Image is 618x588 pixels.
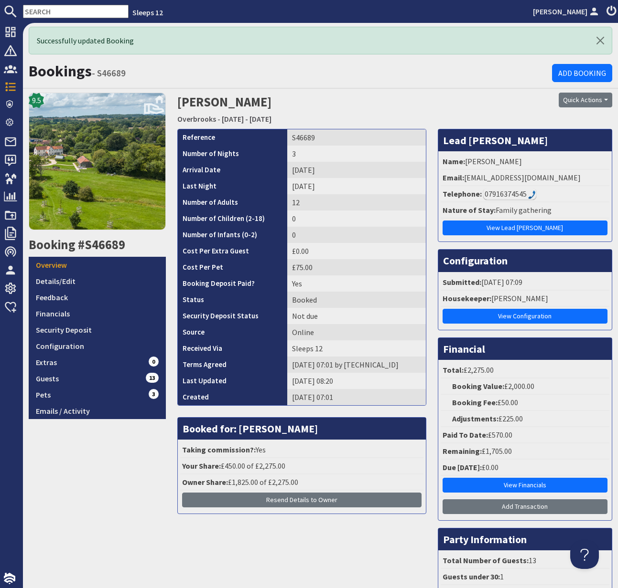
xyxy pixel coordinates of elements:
li: £2,275.00 [441,362,609,378]
a: Overview [29,257,166,273]
small: - S46689 [92,67,126,79]
th: Booking Deposit Paid? [178,275,287,292]
span: - [217,114,220,124]
strong: Remaining: [443,446,482,456]
strong: Due [DATE]: [443,462,482,472]
span: 3 [149,389,159,399]
li: £570.00 [441,427,609,443]
strong: Paid To Date: [443,430,488,440]
strong: Email: [443,173,464,182]
span: 0 [149,357,159,366]
h3: Booked for: [PERSON_NAME] [178,418,426,440]
img: staytech_i_w-64f4e8e9ee0a9c174fd5317b4b171b261742d2d393467e5bdba4413f4f884c10.svg [4,573,15,584]
td: S46689 [287,129,426,146]
strong: Taking commission?: [182,445,256,454]
a: Feedback [29,289,166,305]
span: Resend Details to Owner [266,495,337,504]
li: [DATE] 07:09 [441,274,609,291]
a: Security Deposit [29,322,166,338]
a: Overbrooks [177,114,216,124]
strong: Telephone: [443,189,482,199]
strong: Owner Share: [182,477,228,487]
strong: Nature of Stay: [443,205,496,215]
th: Last Night [178,178,287,194]
th: Number of Children (2-18) [178,210,287,227]
a: 9.5 [29,93,166,237]
td: 12 [287,194,426,210]
strong: Guests under 30: [443,572,500,581]
a: Add Booking [552,64,612,82]
h3: Configuration [438,250,612,272]
a: Guests13 [29,370,166,387]
th: Arrival Date [178,162,287,178]
th: Cost Per Pet [178,259,287,275]
strong: Total Number of Guests: [443,556,529,565]
td: Sleeps 12 [287,340,426,357]
td: Booked [287,292,426,308]
h3: Financial [438,338,612,360]
li: [PERSON_NAME] [441,154,609,170]
a: [DATE] - [DATE] [222,114,271,124]
li: Yes [180,442,423,458]
li: £50.00 [441,395,609,411]
li: £2,000.00 [441,378,609,395]
div: Successfully updated Booking [29,27,612,54]
th: Cost Per Extra Guest [178,243,287,259]
th: Source [178,324,287,340]
th: Number of Infants (0-2) [178,227,287,243]
th: Number of Nights [178,146,287,162]
td: [DATE] [287,162,426,178]
li: [PERSON_NAME] [441,291,609,307]
th: Number of Adults [178,194,287,210]
td: 3 [287,146,426,162]
li: £1,825.00 of £2,275.00 [180,474,423,491]
h2: Booking #S46689 [29,237,166,252]
li: £450.00 of £2,275.00 [180,458,423,474]
a: Emails / Activity [29,403,166,419]
a: View Financials [443,478,607,493]
a: Extras0 [29,354,166,370]
li: [EMAIL_ADDRESS][DOMAIN_NAME] [441,170,609,186]
li: £1,705.00 [441,443,609,460]
strong: Booking Value: [452,381,504,391]
strong: Name: [443,157,465,166]
td: [DATE] [287,178,426,194]
button: Resend Details to Owner [182,493,422,507]
th: Terms Agreed [178,357,287,373]
td: Yes [287,275,426,292]
a: View Configuration [443,309,607,324]
a: Add Transaction [443,499,607,514]
li: 13 [441,553,609,569]
img: Overbrooks's icon [29,93,166,230]
a: [PERSON_NAME] [533,6,601,17]
a: Configuration [29,338,166,354]
h3: Lead [PERSON_NAME] [438,129,612,151]
td: [DATE] 07:01 by [TECHNICAL_ID] [287,357,426,373]
a: Sleeps 12 [132,8,163,17]
a: Financials [29,305,166,322]
td: 0 [287,210,426,227]
strong: Adjustments: [452,414,499,423]
li: £225.00 [441,411,609,427]
td: 0 [287,227,426,243]
li: £0.00 [441,460,609,476]
li: 1 [441,569,609,585]
a: Bookings [29,62,92,81]
h2: [PERSON_NAME] [177,93,463,126]
td: Online [287,324,426,340]
li: Family gathering [441,202,609,219]
strong: Submitted: [443,277,481,287]
td: [DATE] 07:01 [287,389,426,405]
span: 13 [146,373,159,382]
a: View Lead [PERSON_NAME] [443,220,607,235]
td: Not due [287,308,426,324]
th: Created [178,389,287,405]
a: Pets3 [29,387,166,403]
strong: Your Share: [182,461,221,471]
h3: Party Information [438,528,612,550]
th: Status [178,292,287,308]
a: Details/Edit [29,273,166,289]
iframe: Toggle Customer Support [570,540,599,569]
td: £75.00 [287,259,426,275]
th: Security Deposit Status [178,308,287,324]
